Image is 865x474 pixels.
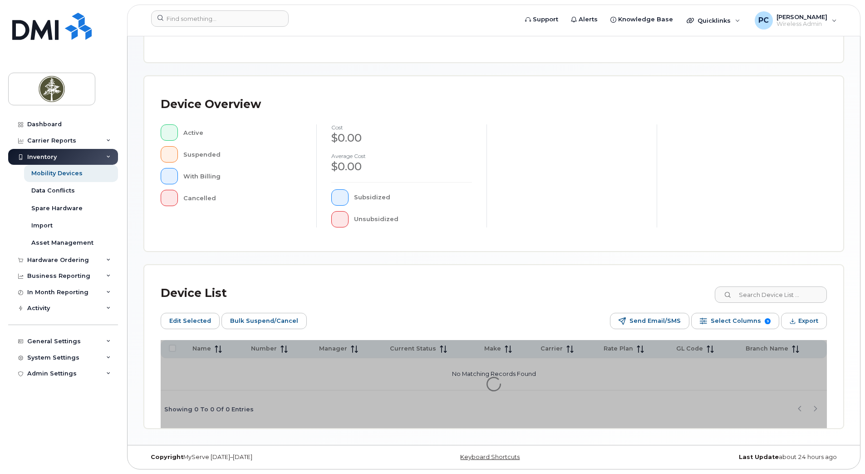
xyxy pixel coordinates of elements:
span: Bulk Suspend/Cancel [230,314,298,328]
a: Alerts [565,10,604,29]
strong: Last Update [739,454,779,460]
div: $0.00 [331,130,472,146]
strong: Copyright [151,454,183,460]
span: [PERSON_NAME] [777,13,827,20]
button: Export [781,313,827,329]
div: Quicklinks [680,11,747,30]
button: Edit Selected [161,313,220,329]
div: Device List [161,281,227,305]
span: Send Email/SMS [629,314,681,328]
div: about 24 hours ago [610,454,844,461]
a: Support [519,10,565,29]
input: Find something... [151,10,289,27]
div: Active [183,124,302,141]
button: Select Columns 9 [691,313,779,329]
span: Select Columns [711,314,761,328]
div: Suspended [183,146,302,163]
input: Search Device List ... [715,286,827,303]
a: Knowledge Base [604,10,679,29]
span: PC [758,15,769,26]
span: Quicklinks [698,17,731,24]
span: Wireless Admin [777,20,827,28]
div: Device Overview [161,93,261,116]
div: Cancelled [183,190,302,206]
button: Bulk Suspend/Cancel [221,313,307,329]
div: With Billing [183,168,302,184]
span: 9 [765,318,771,324]
span: Knowledge Base [618,15,673,24]
span: Edit Selected [169,314,211,328]
span: Export [798,314,818,328]
div: MyServe [DATE]–[DATE] [144,454,377,461]
h4: Average cost [331,153,472,159]
span: Alerts [579,15,598,24]
div: Paulina Cantos [748,11,843,30]
a: Keyboard Shortcuts [460,454,520,460]
span: Support [533,15,558,24]
div: $0.00 [331,159,472,174]
div: Subsidized [354,189,472,206]
h4: cost [331,124,472,130]
div: Unsubsidized [354,211,472,227]
button: Send Email/SMS [610,313,689,329]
